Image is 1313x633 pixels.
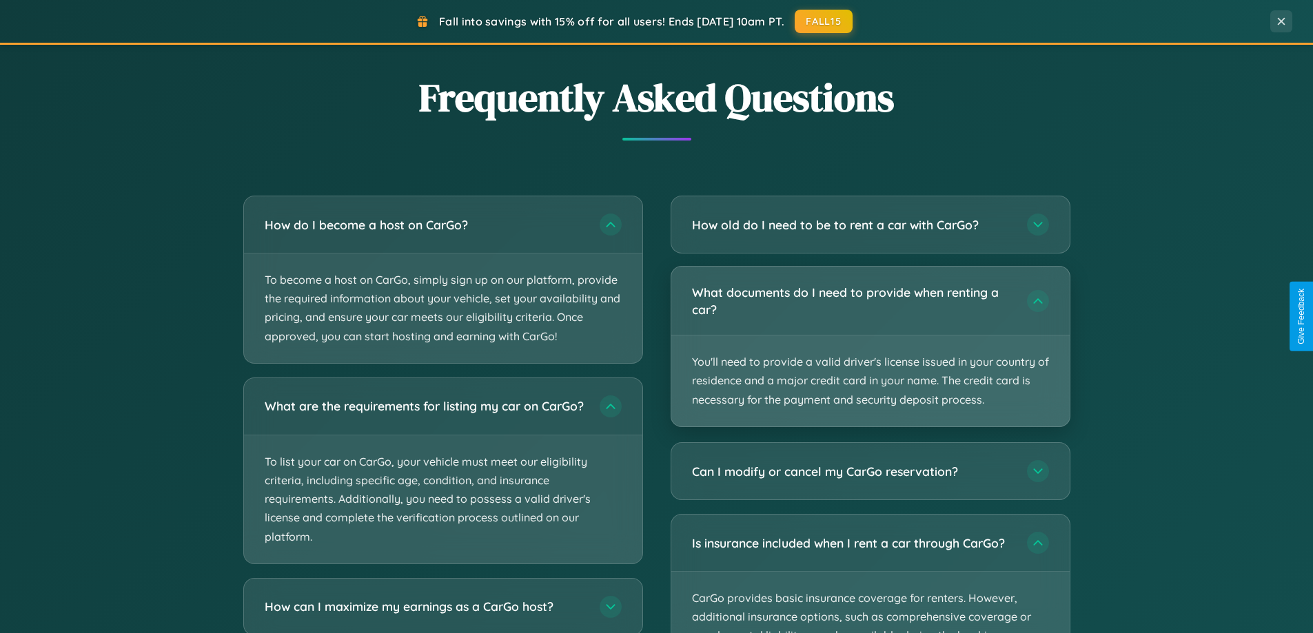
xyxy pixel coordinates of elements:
[243,71,1070,124] h2: Frequently Asked Questions
[671,335,1070,426] p: You'll need to provide a valid driver's license issued in your country of residence and a major c...
[692,463,1013,480] h3: Can I modify or cancel my CarGo reservation?
[244,253,642,363] p: To become a host on CarGo, simply sign up on our platform, provide the required information about...
[265,598,586,615] h3: How can I maximize my earnings as a CarGo host?
[265,397,586,415] h3: What are the requirements for listing my car on CarGo?
[692,535,1013,552] h3: Is insurance included when I rent a car through CarGo?
[439,14,784,28] span: Fall into savings with 15% off for all users! Ends [DATE] 10am PT.
[244,435,642,563] p: To list your car on CarGo, your vehicle must meet our eligibility criteria, including specific ag...
[265,216,586,234] h3: How do I become a host on CarGo?
[795,10,853,33] button: FALL15
[1296,289,1306,344] div: Give Feedback
[692,284,1013,318] h3: What documents do I need to provide when renting a car?
[692,216,1013,234] h3: How old do I need to be to rent a car with CarGo?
